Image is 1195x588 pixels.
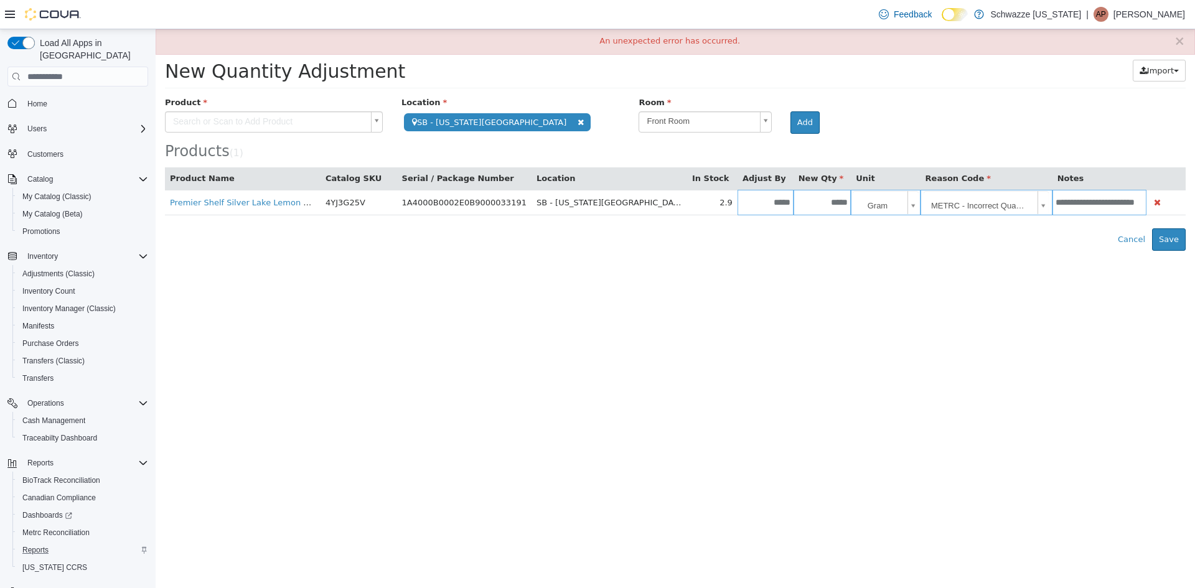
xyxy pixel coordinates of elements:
[12,317,153,335] button: Manifests
[12,370,153,387] button: Transfers
[22,249,63,264] button: Inventory
[25,8,81,21] img: Cova
[381,169,586,178] span: SB - [US_STATE][GEOGRAPHIC_DATA] (Front Room)
[17,353,148,368] span: Transfers (Classic)
[12,265,153,282] button: Adjustments (Classic)
[12,506,153,524] a: Dashboards
[35,37,148,62] span: Load All Apps in [GEOGRAPHIC_DATA]
[22,545,49,555] span: Reports
[22,286,75,296] span: Inventory Count
[17,353,90,368] a: Transfers (Classic)
[17,336,148,351] span: Purchase Orders
[22,192,91,202] span: My Catalog (Classic)
[17,266,100,281] a: Adjustments (Classic)
[9,68,52,78] span: Product
[17,319,148,334] span: Manifests
[12,429,153,447] button: Traceabilty Dashboard
[587,143,633,156] button: Adjust By
[22,510,72,520] span: Dashboards
[27,124,47,134] span: Users
[27,398,64,408] span: Operations
[2,170,153,188] button: Catalog
[22,528,90,538] span: Metrc Reconciliation
[22,95,148,111] span: Home
[17,266,148,281] span: Adjustments (Classic)
[2,120,153,138] button: Users
[17,508,77,523] a: Dashboards
[22,304,116,314] span: Inventory Manager (Classic)
[697,162,747,187] span: Gram
[22,396,69,411] button: Operations
[17,431,102,446] a: Traceabilty Dashboard
[241,161,376,186] td: 1A4000B0002E0B9000033191
[1086,7,1089,22] p: |
[27,251,58,261] span: Inventory
[977,30,1030,53] button: Import
[22,338,79,348] span: Purchase Orders
[2,454,153,472] button: Reports
[17,473,105,488] a: BioTrack Reconciliation
[381,143,422,156] button: Location
[17,284,80,299] a: Inventory Count
[22,121,52,136] button: Users
[22,249,148,264] span: Inventory
[22,373,54,383] span: Transfers
[22,172,148,187] span: Catalog
[14,169,209,178] a: Premier Shelf Silver Lake Lemon Pound Cake (S)
[22,209,83,219] span: My Catalog (Beta)
[17,371,59,386] a: Transfers
[22,96,52,111] a: Home
[17,490,148,505] span: Canadian Compliance
[12,205,153,223] button: My Catalog (Beta)
[1094,7,1108,22] div: Amber Palubeskie
[22,433,97,443] span: Traceabilty Dashboard
[12,282,153,300] button: Inventory Count
[902,143,930,156] button: Notes
[12,559,153,576] button: [US_STATE] CCRS
[643,144,688,154] span: New Qty
[532,161,582,186] td: 2.9
[770,144,835,154] span: Reason Code
[17,224,65,239] a: Promotions
[17,224,148,239] span: Promotions
[955,199,996,222] button: Cancel
[27,458,54,468] span: Reports
[1113,7,1185,22] p: [PERSON_NAME]
[22,121,148,136] span: Users
[894,8,932,21] span: Feedback
[22,562,87,572] span: [US_STATE] CCRS
[9,113,74,131] span: Products
[17,490,101,505] a: Canadian Compliance
[17,413,90,428] a: Cash Management
[874,2,937,27] a: Feedback
[991,37,1018,46] span: Import
[2,94,153,112] button: Home
[17,371,148,386] span: Transfers
[9,31,250,53] span: New Quantity Adjustment
[996,199,1030,222] button: Save
[246,68,291,78] span: Location
[12,541,153,559] button: Reports
[22,455,148,470] span: Reports
[170,143,228,156] button: Catalog SKU
[22,269,95,279] span: Adjustments (Classic)
[2,394,153,412] button: Operations
[17,301,148,316] span: Inventory Manager (Classic)
[768,162,893,185] a: METRC - Incorrect Quantity
[14,143,82,156] button: Product Name
[17,560,148,575] span: Washington CCRS
[27,99,47,109] span: Home
[942,21,942,22] span: Dark Mode
[17,543,148,558] span: Reports
[17,301,121,316] a: Inventory Manager (Classic)
[22,321,54,331] span: Manifests
[12,335,153,352] button: Purchase Orders
[12,300,153,317] button: Inventory Manager (Classic)
[17,189,96,204] a: My Catalog (Classic)
[483,68,515,78] span: Room
[22,455,59,470] button: Reports
[22,146,148,162] span: Customers
[22,226,60,236] span: Promotions
[17,207,148,222] span: My Catalog (Beta)
[12,489,153,506] button: Canadian Compliance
